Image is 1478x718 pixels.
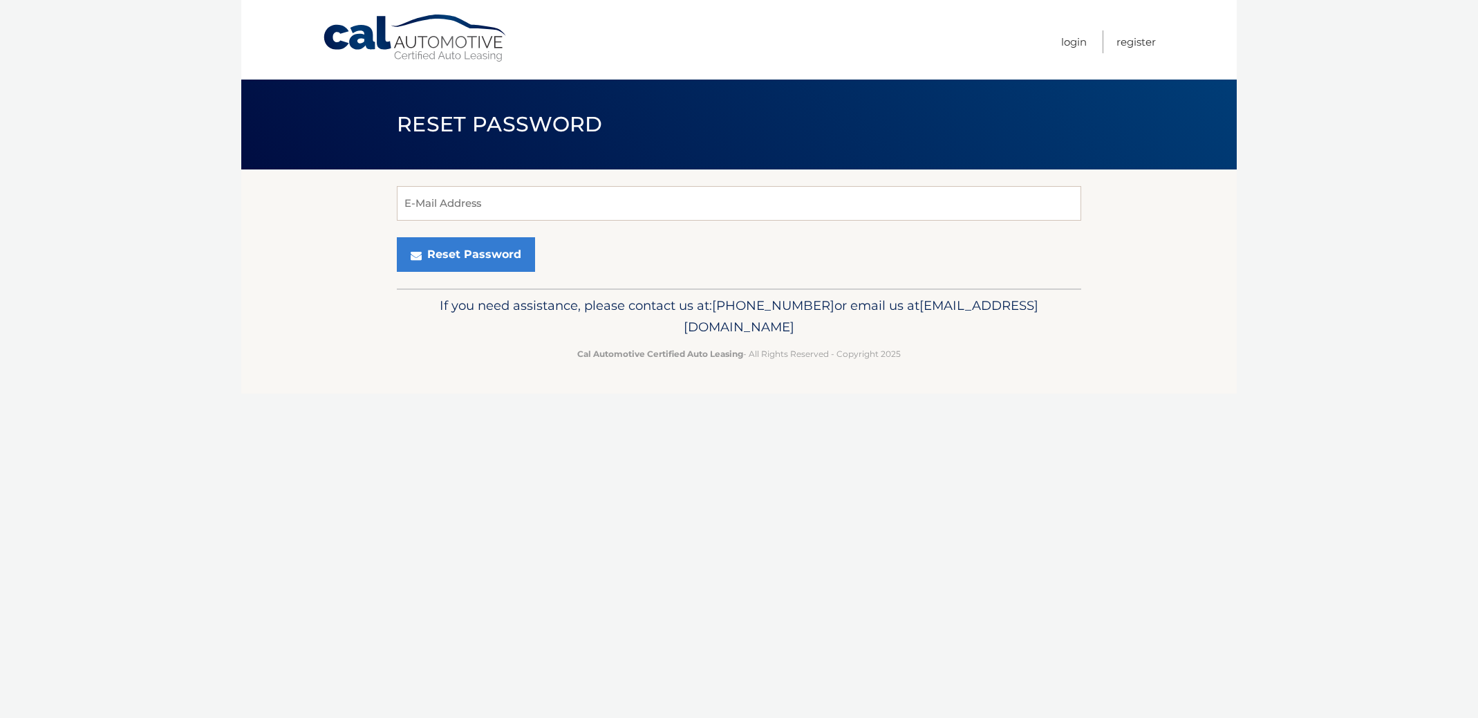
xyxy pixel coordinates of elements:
strong: Cal Automotive Certified Auto Leasing [577,349,743,359]
a: Login [1061,30,1087,53]
a: Cal Automotive [322,14,509,63]
span: Reset Password [397,111,602,137]
input: E-Mail Address [397,186,1081,221]
p: If you need assistance, please contact us at: or email us at [406,295,1072,339]
button: Reset Password [397,237,535,272]
a: Register [1116,30,1156,53]
span: [PHONE_NUMBER] [712,297,834,313]
p: - All Rights Reserved - Copyright 2025 [406,347,1072,361]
